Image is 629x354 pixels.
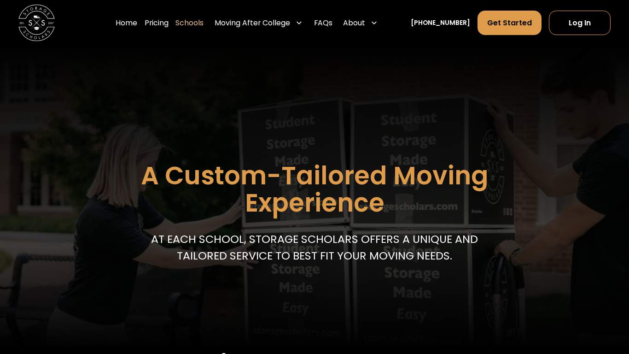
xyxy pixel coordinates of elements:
div: Moving After College [211,10,307,35]
div: Moving After College [215,18,290,29]
div: About [343,18,365,29]
a: FAQs [314,10,332,35]
div: About [339,10,382,35]
a: Schools [175,10,204,35]
a: Pricing [145,10,169,35]
a: Log In [549,11,611,35]
a: Home [116,10,137,35]
h1: A Custom-Tailored Moving Experience [96,162,534,218]
img: Storage Scholars main logo [18,5,55,41]
a: [PHONE_NUMBER] [411,18,470,28]
p: At each school, storage scholars offers a unique and tailored service to best fit your Moving needs. [148,231,481,264]
a: Get Started [478,11,542,35]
